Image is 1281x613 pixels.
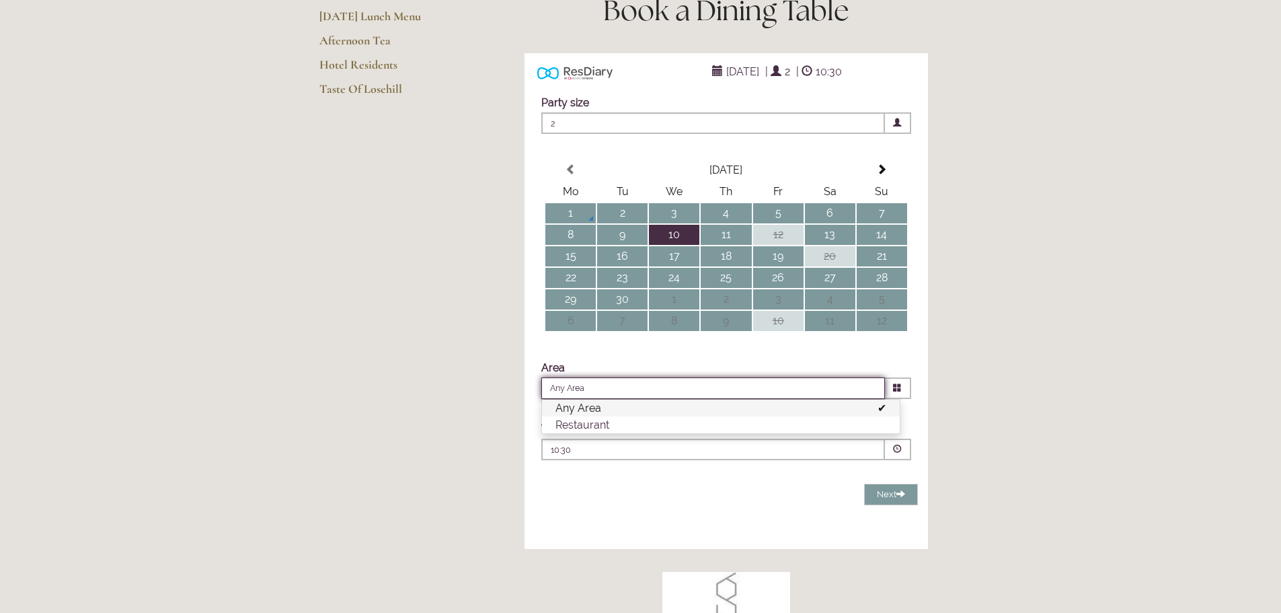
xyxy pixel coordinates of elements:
td: 9 [597,225,648,245]
span: | [796,65,799,78]
label: Area [541,361,565,374]
span: 2 [781,62,793,81]
td: 3 [649,203,699,223]
td: 27 [805,268,855,288]
td: 1 [545,203,596,223]
td: 30 [597,289,648,310]
td: 12 [753,225,804,245]
td: 8 [649,311,699,331]
td: 13 [805,225,855,245]
td: 7 [597,311,648,331]
td: 19 [753,246,804,266]
span: [DATE] [723,62,763,81]
td: 16 [597,246,648,266]
th: Tu [597,182,648,202]
label: Party size [541,96,589,109]
span: Previous Month [566,164,576,175]
td: 8 [545,225,596,245]
td: 4 [805,289,855,310]
td: 18 [701,246,751,266]
td: 11 [805,311,855,331]
span: | [765,65,768,78]
th: Th [701,182,751,202]
td: 5 [857,289,907,310]
a: Hotel Residents [319,57,448,81]
td: 12 [857,311,907,331]
td: 15 [545,246,596,266]
td: 22 [545,268,596,288]
td: 6 [805,203,855,223]
span: 10:30 [812,62,845,81]
span: 2 [541,112,885,134]
td: 2 [701,289,751,310]
th: Sa [805,182,855,202]
td: 11 [701,225,751,245]
td: 29 [545,289,596,310]
td: 17 [649,246,699,266]
td: 6 [545,311,596,331]
td: 7 [857,203,907,223]
td: 3 [753,289,804,310]
th: We [649,182,699,202]
td: 23 [597,268,648,288]
th: Fr [753,182,804,202]
td: 21 [857,246,907,266]
p: 10:30 [551,444,794,456]
button: Next [864,484,918,506]
td: 20 [805,246,855,266]
td: 24 [649,268,699,288]
li: Restaurant [542,417,900,433]
span: Next [877,489,905,499]
li: Any Area [542,400,900,417]
td: 10 [649,225,699,245]
td: 1 [649,289,699,310]
td: 2 [597,203,648,223]
th: Mo [545,182,596,202]
span: Next Month [876,164,887,175]
td: 10 [753,311,804,331]
td: 9 [701,311,751,331]
td: 28 [857,268,907,288]
td: 14 [857,225,907,245]
a: Afternoon Tea [319,33,448,57]
td: 25 [701,268,751,288]
td: 4 [701,203,751,223]
td: 5 [753,203,804,223]
th: Su [857,182,907,202]
a: Taste Of Losehill [319,81,448,106]
a: [DATE] Lunch Menu [319,9,448,33]
img: Powered by ResDiary [537,63,613,83]
td: 26 [753,268,804,288]
th: Select Month [597,160,855,180]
